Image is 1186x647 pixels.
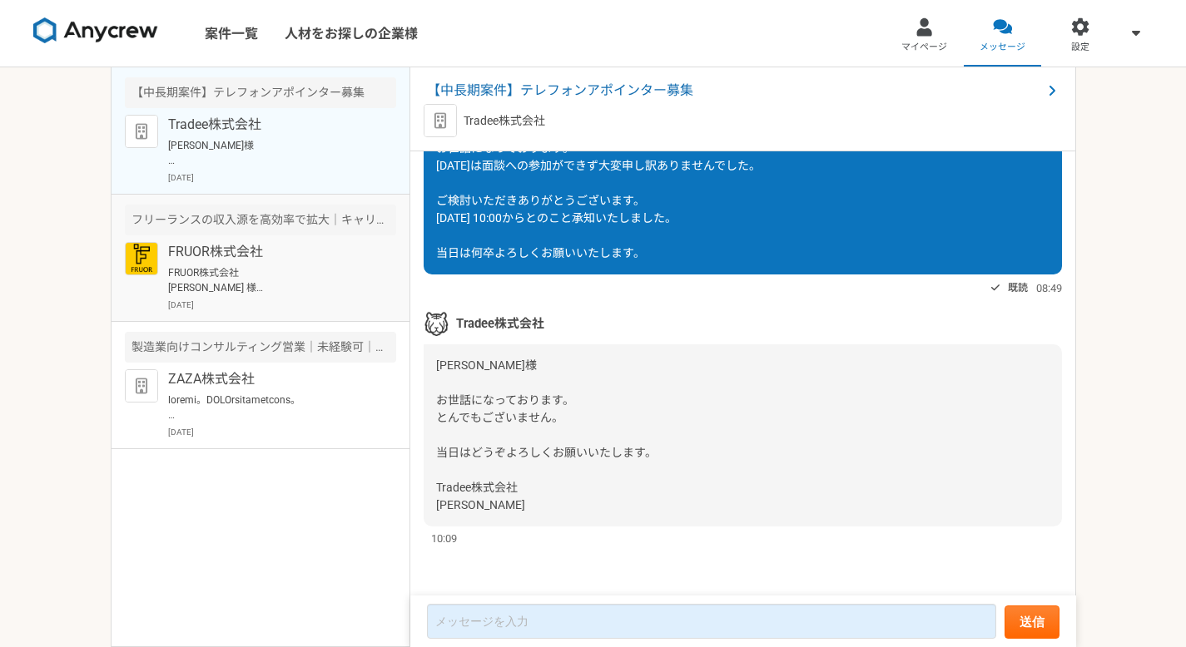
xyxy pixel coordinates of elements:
p: Tradee株式会社 [168,115,374,135]
div: フリーランスの収入源を高効率で拡大｜キャリアアドバイザー（完全リモート） [125,205,396,235]
img: FRUOR%E3%83%AD%E3%82%B3%E3%82%99.png [125,242,158,275]
img: default_org_logo-42cde973f59100197ec2c8e796e4974ac8490bb5b08a0eb061ff975e4574aa76.png [125,369,158,403]
p: ZAZA株式会社 [168,369,374,389]
span: Tradee株式会社 [456,314,544,333]
p: [DATE] [168,426,396,438]
img: %E3%82%B9%E3%82%AF%E3%83%AA%E3%83%BC%E3%83%B3%E3%82%B7%E3%83%A7%E3%83%83%E3%83%88_2025-02-06_21.3... [424,311,449,336]
p: FRUOR株式会社 [168,242,374,262]
span: Tradee株式会社 [PERSON_NAME] 様 お世話になっております。 [DATE]は面談への参加ができず大変申し訳ありませんでした。 ご検討いただきありがとうございます。 [DATE]... [436,89,761,259]
div: 製造業向けコンサルティング営業｜未経験可｜法人営業としてキャリアアップしたい方 [125,332,396,363]
p: [PERSON_NAME]様 お世話になっております。 とんでもございません。 当日はどうぞよろしくお願いいたします。 Tradee株式会社 [PERSON_NAME] [168,138,374,168]
button: 送信 [1005,605,1059,639]
p: Tradee株式会社 [464,112,545,130]
span: メッセージ [980,41,1025,54]
span: [PERSON_NAME]様 お世話になっております。 とんでもございません。 当日はどうぞよろしくお願いいたします。 Tradee株式会社 [PERSON_NAME] [436,358,657,511]
img: default_org_logo-42cde973f59100197ec2c8e796e4974ac8490bb5b08a0eb061ff975e4574aa76.png [424,104,457,137]
span: 【中長期案件】テレフォンアポインター募集 [427,81,1042,101]
span: 08:49 [1036,280,1062,296]
img: default_org_logo-42cde973f59100197ec2c8e796e4974ac8490bb5b08a0eb061ff975e4574aa76.png [125,115,158,148]
span: 10:09 [431,531,457,546]
p: [DATE] [168,299,396,311]
span: 既読 [1008,278,1028,298]
p: FRUOR株式会社 [PERSON_NAME] 様 お世話になっております。 オンライン面談について、ご共有いただきありがとうございます。 TimeRexにてご予約をさせていただきました。 当日... [168,265,374,295]
p: loremi。DOLOrsitametcons。 adipiscinge、seddoeiusmodtemporincididun。 utlaboreetdolo、magnaaliquaenima... [168,393,374,422]
img: 8DqYSo04kwAAAAASUVORK5CYII= [33,17,158,44]
span: マイページ [901,41,947,54]
div: 【中長期案件】テレフォンアポインター募集 [125,77,396,108]
span: 設定 [1071,41,1089,54]
p: [DATE] [168,171,396,184]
